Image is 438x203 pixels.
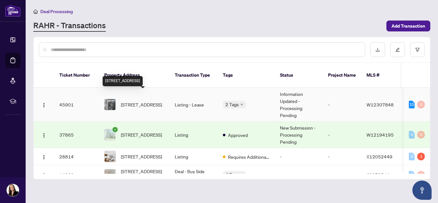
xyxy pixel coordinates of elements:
[54,148,99,165] td: 28814
[370,42,385,57] button: download
[275,165,323,185] td: -
[323,165,361,185] td: -
[39,130,49,140] button: Logo
[39,170,49,180] button: Logo
[395,47,400,52] span: edit
[386,21,430,31] button: Add Transaction
[275,122,323,148] td: New Submission - Processing Pending
[417,131,425,139] div: 0
[54,122,99,148] td: 37865
[240,173,243,176] span: down
[105,129,115,140] img: thumbnail-img
[40,9,73,14] span: Deal Processing
[170,148,218,165] td: Listing
[375,47,380,52] span: download
[366,102,394,107] span: W12307848
[7,184,19,196] img: Profile Icon
[41,133,46,138] img: Logo
[409,153,415,160] div: 0
[41,173,46,178] img: Logo
[415,47,420,52] span: filter
[41,103,46,108] img: Logo
[228,131,248,139] span: Approved
[417,101,425,108] div: 0
[225,171,239,178] span: 4 Tags
[228,153,270,160] span: Requires Additional Docs
[409,171,415,179] div: 0
[170,63,218,88] th: Transaction Type
[218,63,275,88] th: Tags
[54,88,99,122] td: 45901
[170,122,218,148] td: Listing
[113,127,118,132] span: check-circle
[417,171,425,179] div: 0
[412,181,432,200] button: Open asap
[361,63,400,88] th: MLS #
[275,63,323,88] th: Status
[366,154,392,159] span: X12052449
[121,101,162,108] span: [STREET_ADDRESS]
[105,169,115,180] img: thumbnail-img
[323,122,361,148] td: -
[41,155,46,160] img: Logo
[275,88,323,122] td: Information Updated - Processing Pending
[5,5,21,17] img: logo
[323,148,361,165] td: -
[170,88,218,122] td: Listing - Lease
[409,131,415,139] div: 0
[366,172,390,178] span: C9378514
[54,63,99,88] th: Ticket Number
[366,132,394,138] span: W12194195
[39,99,49,110] button: Logo
[121,168,164,182] span: [STREET_ADDRESS][PERSON_NAME]
[240,103,243,106] span: down
[121,131,162,138] span: [STREET_ADDRESS]
[99,63,170,88] th: Property Address
[105,151,115,162] img: thumbnail-img
[323,88,361,122] td: -
[33,9,38,14] span: home
[103,76,143,86] div: [STREET_ADDRESS]
[275,148,323,165] td: -
[410,42,425,57] button: filter
[390,42,405,57] button: edit
[121,153,162,160] span: [STREET_ADDRESS]
[417,153,425,160] div: 1
[392,21,425,31] span: Add Transaction
[323,63,361,88] th: Project Name
[409,101,415,108] div: 10
[54,165,99,185] td: 14268
[105,99,115,110] img: thumbnail-img
[33,20,106,32] a: RAHR - Transactions
[170,165,218,185] td: Deal - Buy Side Sale
[225,101,239,108] span: 2 Tags
[39,151,49,162] button: Logo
